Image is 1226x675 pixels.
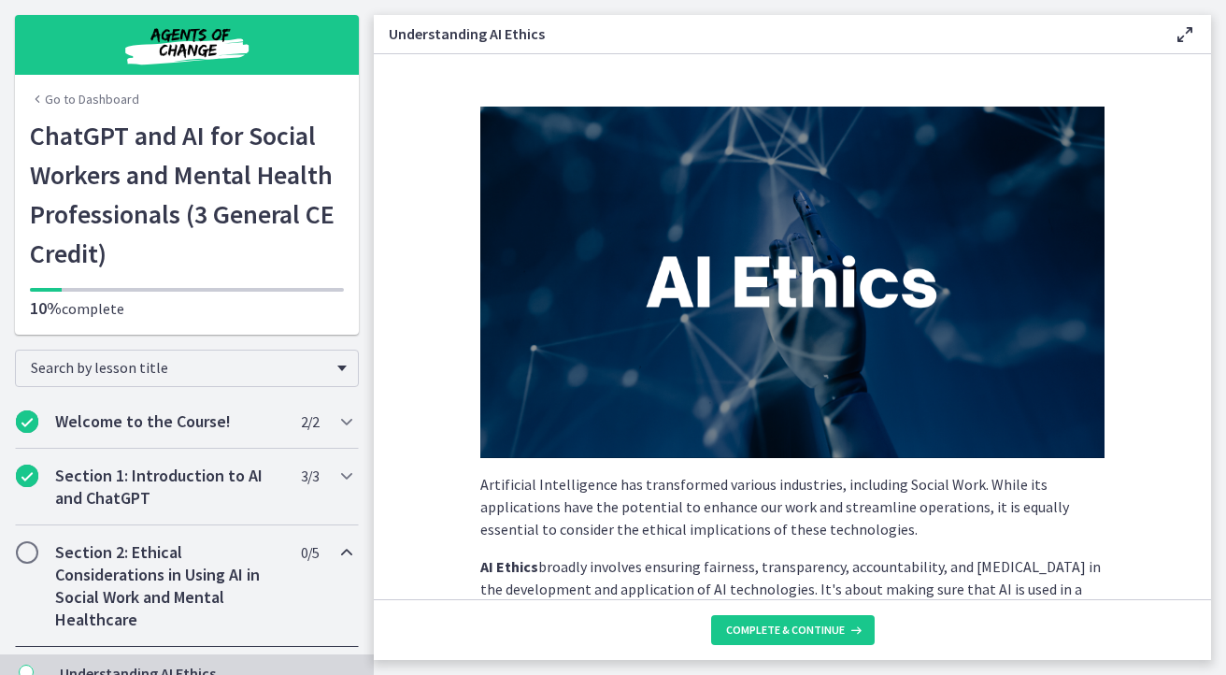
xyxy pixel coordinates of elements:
[30,116,344,273] h1: ChatGPT and AI for Social Workers and Mental Health Professionals (3 General CE Credit)
[30,297,62,319] span: 10%
[30,297,344,320] p: complete
[480,473,1105,540] p: Artificial Intelligence has transformed various industries, including Social Work. While its appl...
[75,22,299,67] img: Agents of Change
[480,555,1105,623] p: broadly involves ensuring fairness, transparency, accountability, and [MEDICAL_DATA] in the devel...
[16,410,38,433] i: Completed
[726,623,845,638] span: Complete & continue
[55,465,283,510] h2: Section 1: Introduction to AI and ChatGPT
[389,22,1144,45] h3: Understanding AI Ethics
[31,358,328,377] span: Search by lesson title
[55,410,283,433] h2: Welcome to the Course!
[301,410,319,433] span: 2 / 2
[301,541,319,564] span: 0 / 5
[16,465,38,487] i: Completed
[30,90,139,108] a: Go to Dashboard
[480,557,538,576] strong: AI Ethics
[301,465,319,487] span: 3 / 3
[55,541,283,631] h2: Section 2: Ethical Considerations in Using AI in Social Work and Mental Healthcare
[15,350,359,387] div: Search by lesson title
[480,107,1105,458] img: Black_Minimalist_Modern_AI_Robot_Presentation_%282%29.png
[711,615,875,645] button: Complete & continue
